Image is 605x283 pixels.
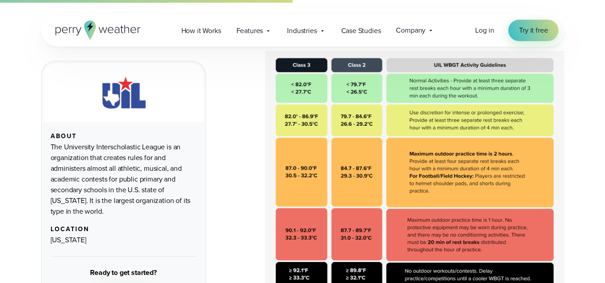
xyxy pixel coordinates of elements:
[51,142,197,217] div: The University Interscholastic League is an organization that creates rules for and administers a...
[181,25,221,36] span: How it Works
[519,25,548,36] span: Try it free
[94,74,154,111] img: UIL.svg
[90,267,156,278] div: Ready to get started?
[475,25,494,35] span: Log in
[334,21,389,40] a: Case Studies
[341,25,381,36] span: Case Studies
[51,226,197,233] div: Location
[174,21,229,40] a: How it Works
[475,25,494,36] a: Log in
[508,20,558,41] a: Try it free
[287,25,317,36] span: Industries
[396,25,425,36] span: Company
[236,25,263,36] span: Features
[51,235,197,245] div: [US_STATE]
[51,133,197,140] div: About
